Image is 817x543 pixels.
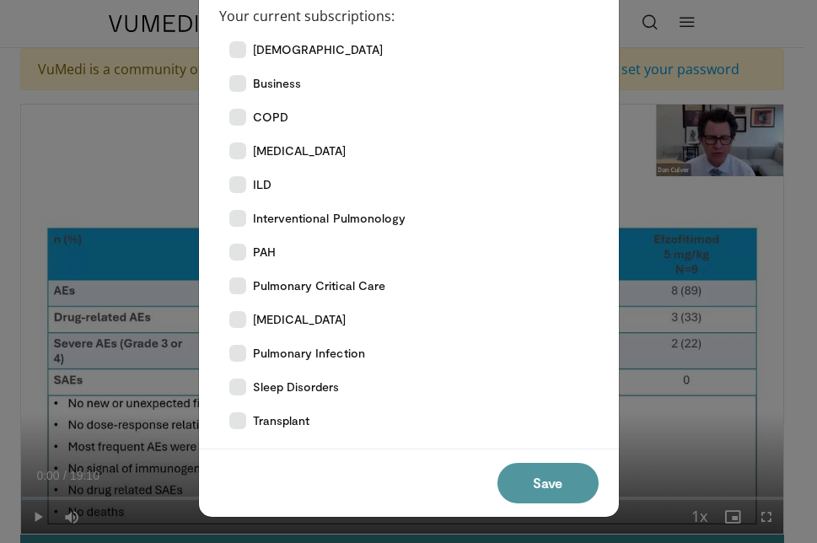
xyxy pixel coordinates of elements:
[253,311,347,328] span: [MEDICAL_DATA]
[253,142,347,159] span: [MEDICAL_DATA]
[253,379,340,395] span: Sleep Disorders
[253,41,383,58] span: [DEMOGRAPHIC_DATA]
[253,75,302,92] span: Business
[253,244,276,261] span: PAH
[219,6,395,26] label: Your current subscriptions:
[253,176,271,193] span: ILD
[497,463,599,503] button: Save
[253,210,406,227] span: Interventional Pulmonology
[253,277,386,294] span: Pulmonary Critical Care
[253,345,365,362] span: Pulmonary Infection
[253,109,288,126] span: COPD
[253,412,310,429] span: Transplant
